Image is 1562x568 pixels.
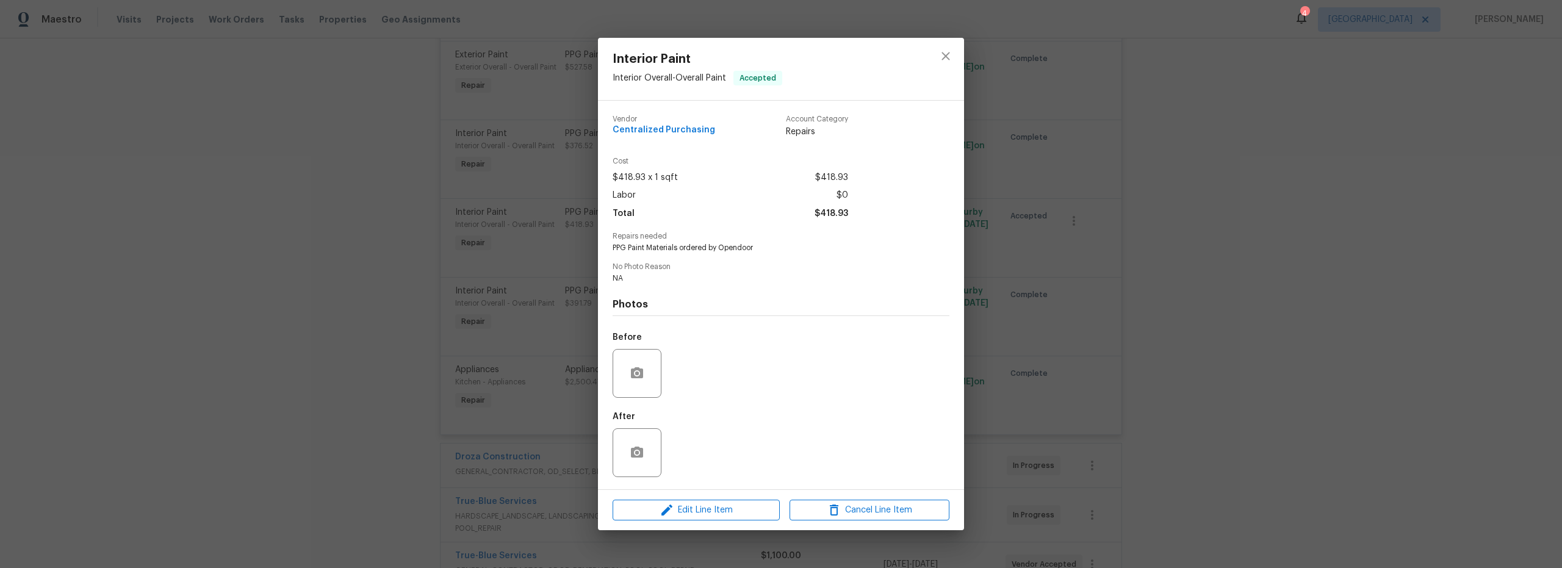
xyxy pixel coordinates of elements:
span: Accepted [735,72,781,84]
span: No Photo Reason [613,263,949,271]
span: Centralized Purchasing [613,126,715,135]
span: Total [613,205,635,223]
span: Repairs [786,126,848,138]
span: Interior Overall - Overall Paint [613,74,726,82]
span: Repairs needed [613,232,949,240]
span: Edit Line Item [616,503,776,518]
span: Account Category [786,115,848,123]
span: $418.93 [815,205,848,223]
span: Cost [613,157,848,165]
h5: Before [613,333,642,342]
h4: Photos [613,298,949,311]
button: close [931,41,960,71]
span: Interior Paint [613,52,782,66]
button: Cancel Line Item [790,500,949,521]
button: Edit Line Item [613,500,780,521]
span: $0 [837,187,848,204]
span: Cancel Line Item [793,503,946,518]
span: $418.93 x 1 sqft [613,169,678,187]
span: $418.93 [815,169,848,187]
h5: After [613,412,635,421]
span: Vendor [613,115,715,123]
span: NA [613,273,916,284]
span: Labor [613,187,636,204]
span: PPG Paint Materials ordered by Opendoor [613,243,916,253]
div: 4 [1300,7,1309,20]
